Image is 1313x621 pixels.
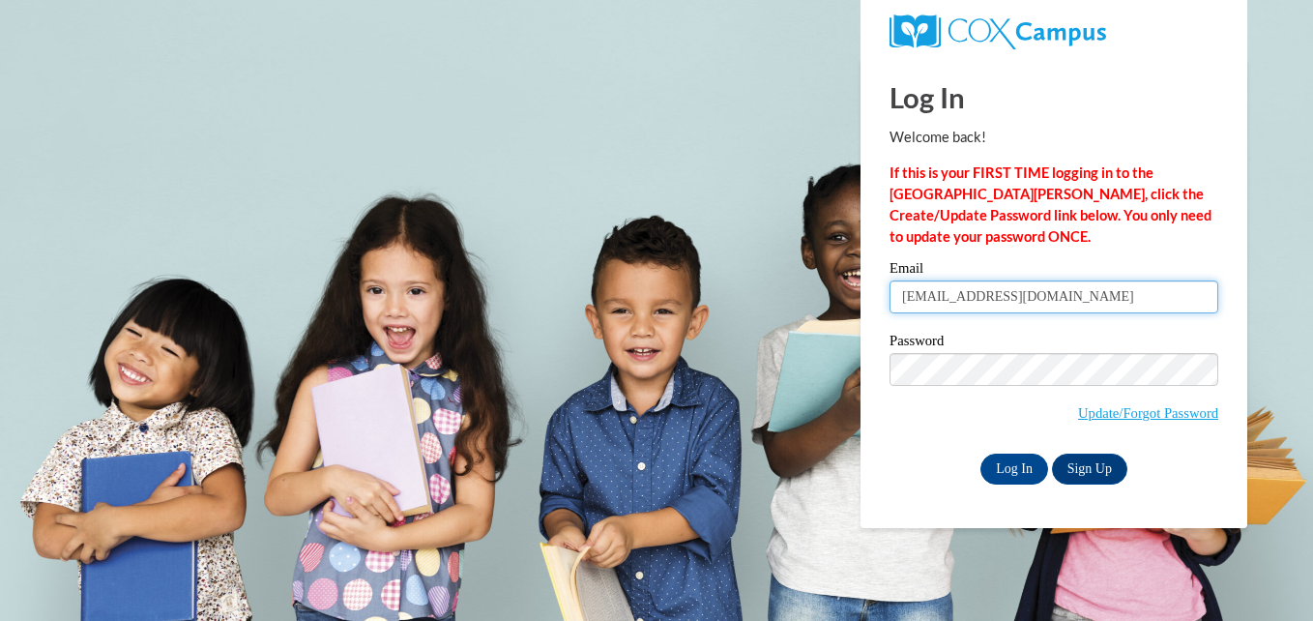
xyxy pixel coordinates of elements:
[890,127,1218,148] p: Welcome back!
[1052,454,1127,485] a: Sign Up
[1078,405,1218,421] a: Update/Forgot Password
[890,164,1211,245] strong: If this is your FIRST TIME logging in to the [GEOGRAPHIC_DATA][PERSON_NAME], click the Create/Upd...
[890,334,1218,353] label: Password
[890,15,1218,49] a: COX Campus
[890,77,1218,117] h1: Log In
[890,15,1106,49] img: COX Campus
[980,454,1048,485] input: Log In
[890,261,1218,281] label: Email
